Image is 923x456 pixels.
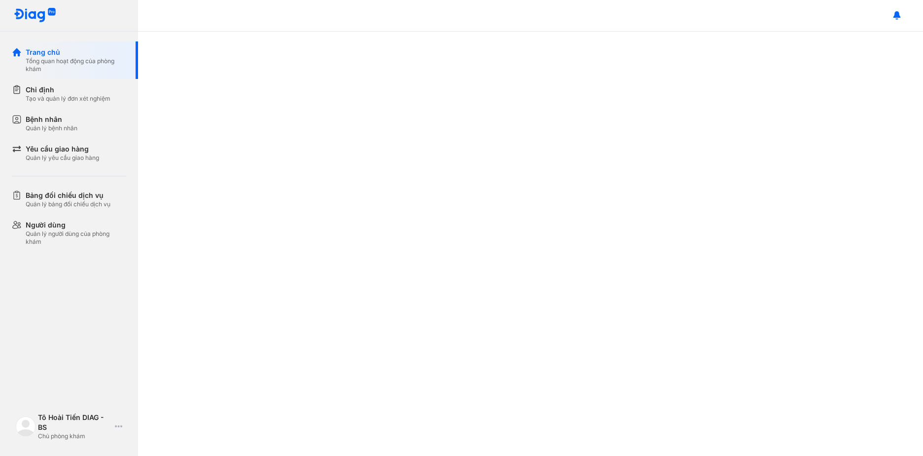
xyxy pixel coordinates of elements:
[26,230,126,246] div: Quản lý người dùng của phòng khám
[26,124,77,132] div: Quản lý bệnh nhân
[38,413,111,432] div: Tô Hoài Tiến DIAG - BS
[26,190,110,200] div: Bảng đối chiếu dịch vụ
[26,114,77,124] div: Bệnh nhân
[26,57,126,73] div: Tổng quan hoạt động của phòng khám
[26,85,110,95] div: Chỉ định
[14,8,56,23] img: logo
[26,144,99,154] div: Yêu cầu giao hàng
[26,154,99,162] div: Quản lý yêu cầu giao hàng
[26,95,110,103] div: Tạo và quản lý đơn xét nghiệm
[26,47,126,57] div: Trang chủ
[26,200,110,208] div: Quản lý bảng đối chiếu dịch vụ
[16,417,35,436] img: logo
[26,220,126,230] div: Người dùng
[38,432,111,440] div: Chủ phòng khám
